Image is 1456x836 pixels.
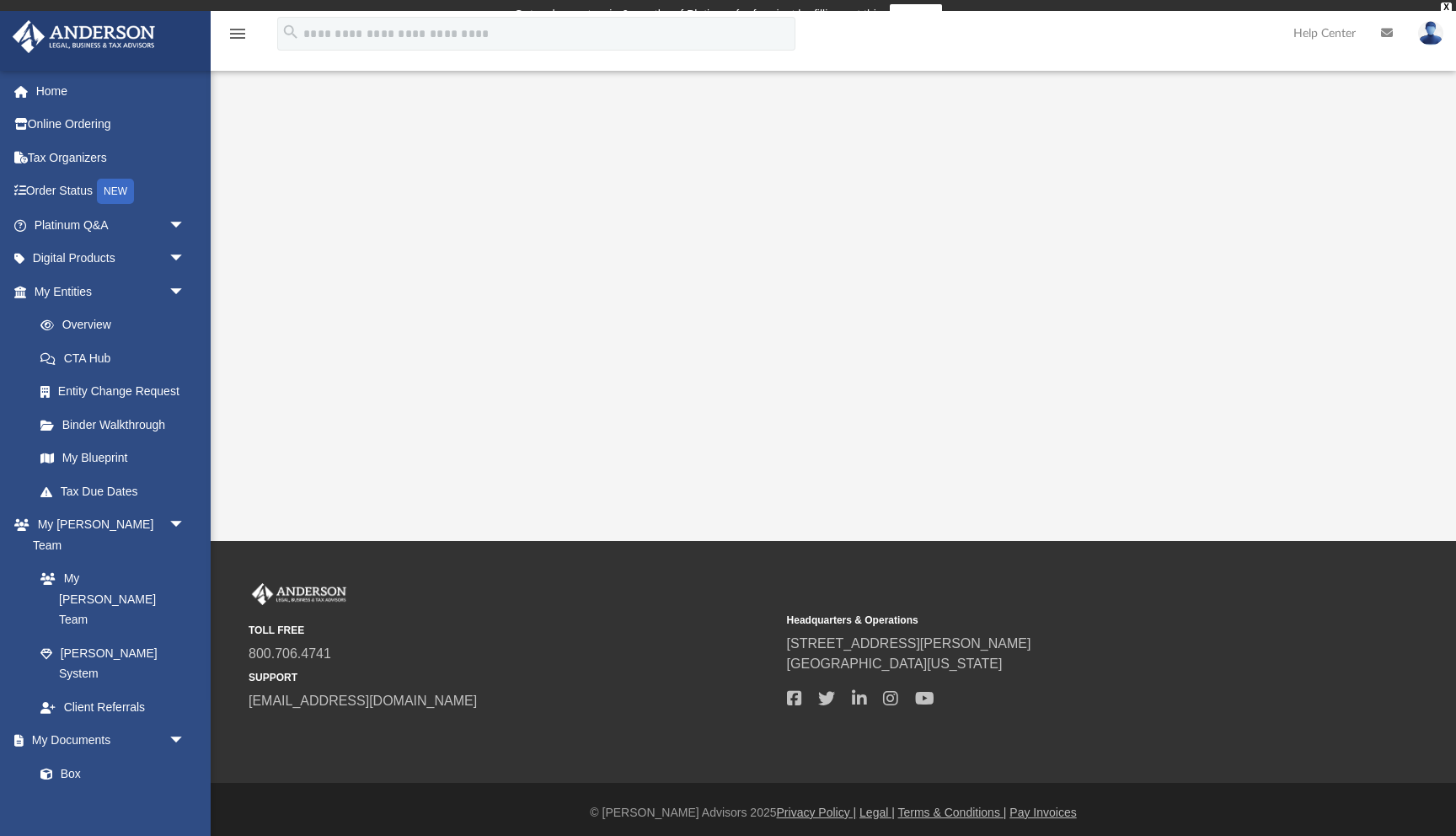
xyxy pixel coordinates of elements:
small: SUPPORT [249,670,775,685]
a: Tax Organizers [12,141,211,174]
a: My [PERSON_NAME] Teamarrow_drop_down [12,508,202,562]
a: My Documentsarrow_drop_down [12,724,202,758]
span: arrow_drop_down [169,724,202,758]
a: Privacy Policy | [777,806,857,819]
a: My Blueprint [24,442,202,475]
a: Legal | [859,806,895,819]
a: [STREET_ADDRESS][PERSON_NAME] [787,636,1031,651]
a: [EMAIL_ADDRESS][DOMAIN_NAME] [249,694,477,708]
i: search [281,23,300,41]
small: Headquarters & Operations [787,613,1314,628]
div: close [1441,3,1452,13]
img: Anderson Advisors Platinum Portal [249,583,350,605]
span: arrow_drop_down [169,275,202,309]
a: My Entitiesarrow_drop_down [12,275,211,308]
i: menu [227,24,248,44]
a: Client Referrals [24,690,202,724]
div: NEW [97,179,134,204]
span: arrow_drop_down [169,508,202,543]
a: CTA Hub [24,341,211,375]
a: Order StatusNEW [12,174,211,209]
a: [GEOGRAPHIC_DATA][US_STATE] [787,656,1003,671]
a: My [PERSON_NAME] Team [24,562,194,637]
a: Platinum Q&Aarrow_drop_down [12,208,211,242]
a: Entity Change Request [24,375,211,409]
a: Digital Productsarrow_drop_down [12,242,211,276]
a: Online Ordering [12,108,211,142]
img: Anderson Advisors Platinum Portal [8,20,160,53]
div: Get a chance to win 6 months of Platinum for free just by filling out this [514,4,882,24]
a: 800.706.4741 [249,646,331,661]
a: Binder Walkthrough [24,408,211,442]
div: © [PERSON_NAME] Advisors 2025 [211,804,1456,822]
span: arrow_drop_down [169,208,202,243]
span: arrow_drop_down [169,242,202,276]
a: Pay Invoices [1009,806,1076,819]
a: [PERSON_NAME] System [24,636,202,690]
small: TOLL FREE [249,623,775,638]
a: Terms & Conditions | [898,806,1007,819]
a: Home [12,74,211,108]
a: Tax Due Dates [24,474,211,508]
a: survey [890,4,942,24]
a: menu [227,32,248,44]
a: Overview [24,308,211,342]
a: Box [24,757,194,790]
img: User Pic [1418,21,1443,46]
